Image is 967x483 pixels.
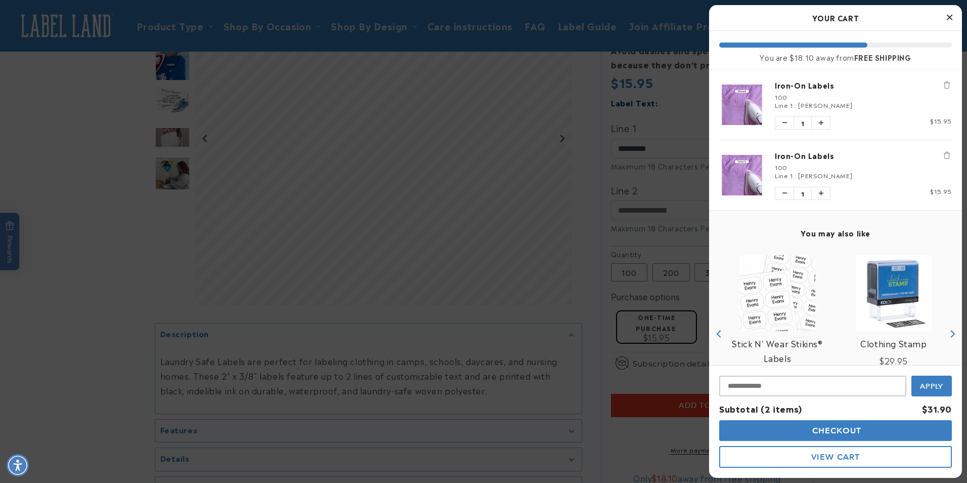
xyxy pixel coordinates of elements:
div: You are $18.10 away from [719,53,952,62]
button: Apply [911,376,952,396]
div: 100 [775,93,952,101]
span: $15.95 [930,116,952,125]
span: $15.95 [930,186,952,195]
a: Iron-On Labels [775,80,952,90]
a: Iron-On Labels [775,150,952,160]
img: Iron-On Labels - Label Land [719,85,765,125]
span: [PERSON_NAME] [798,171,852,180]
span: 1 [794,117,812,129]
span: 1 [794,187,812,199]
span: Checkout [810,426,862,435]
span: Apply [920,382,944,391]
button: Remove Iron-On Labels [942,150,952,160]
li: product [719,140,952,210]
button: Remove Iron-On Labels [942,80,952,90]
button: View Cart [719,446,952,468]
div: Accessibility Menu [7,454,29,476]
button: Close Cart [942,10,957,25]
input: Input Discount [719,376,906,396]
span: Line 1 [775,171,793,180]
button: Checkout [719,420,952,441]
div: product [719,245,836,423]
button: Previous [712,326,727,341]
img: Iron-On Labels - Label Land [719,155,765,195]
span: View Cart [811,452,860,462]
span: : [795,171,797,180]
span: : [795,100,797,109]
a: View Clothing Stamp [860,336,927,351]
h4: You may also like [719,228,952,237]
button: Decrease quantity of Iron-On Labels [775,117,794,129]
span: Line 1 [775,100,793,109]
div: $31.90 [922,401,952,416]
button: Next [944,326,959,341]
span: $29.95 [880,354,908,367]
b: FREE SHIPPING [854,52,911,62]
button: Decrease quantity of Iron-On Labels [775,187,794,199]
button: Increase quantity of Iron-On Labels [812,117,830,129]
a: View Stick N' Wear Stikins® Labels [724,336,830,366]
textarea: Type your message here [9,13,131,25]
li: product [719,70,952,140]
img: Clothing Stamp - Label Land [856,255,932,331]
span: Subtotal (2 items) [719,402,802,415]
div: 100 [775,163,952,171]
span: [PERSON_NAME] [798,100,852,109]
button: Increase quantity of Iron-On Labels [812,187,830,199]
button: Close conversation starters [167,4,197,34]
img: View Stick N' Wear Stikins® Labels [739,255,815,331]
div: product [836,245,952,422]
iframe: Sign Up via Text for Offers [8,402,128,432]
h2: Your Cart [719,10,952,25]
